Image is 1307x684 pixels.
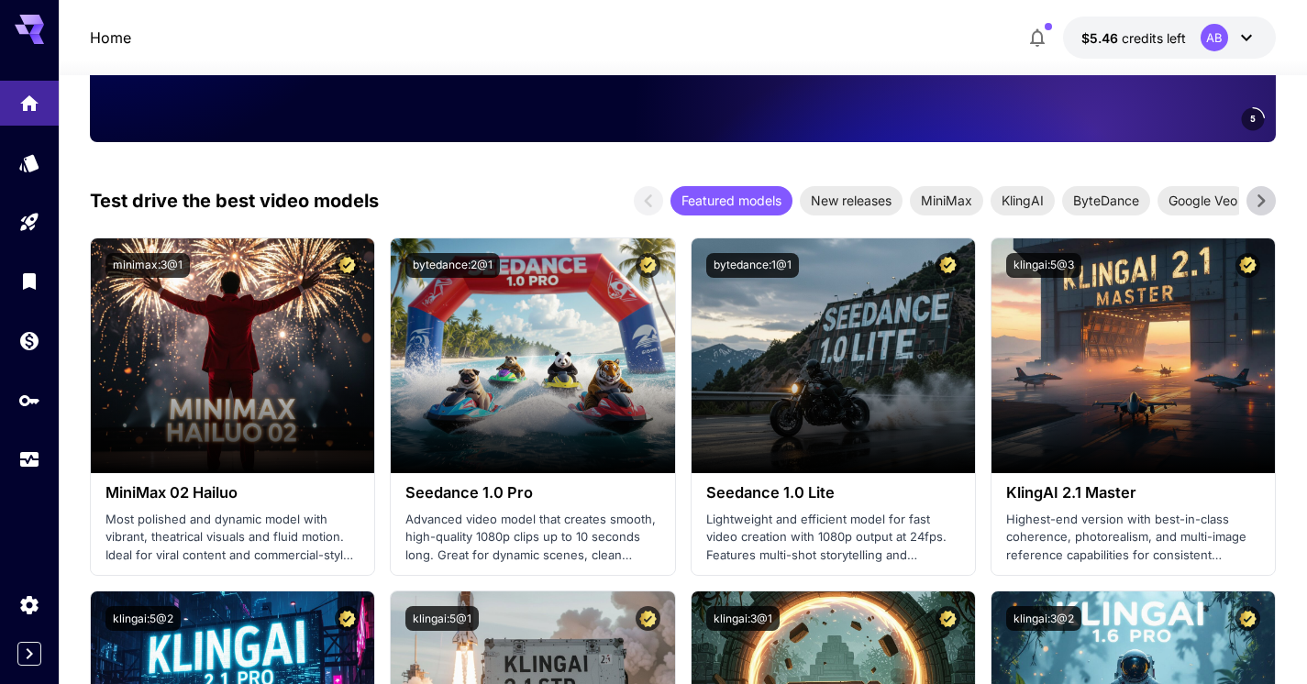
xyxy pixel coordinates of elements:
button: Certified Model – Vetted for best performance and includes a commercial license. [936,253,960,278]
img: alt [692,238,975,473]
button: klingai:5@3 [1006,253,1081,278]
h3: MiniMax 02 Hailuo [105,484,360,502]
div: Library [18,270,40,292]
button: Certified Model – Vetted for best performance and includes a commercial license. [936,606,960,631]
button: klingai:3@1 [706,606,780,631]
p: Lightweight and efficient model for fast video creation with 1080p output at 24fps. Features mult... [706,511,960,565]
button: $5.46042AB [1063,17,1276,59]
img: alt [391,238,674,473]
a: Home [90,27,131,49]
h3: Seedance 1.0 Lite [706,484,960,502]
div: Models [18,151,40,174]
p: Highest-end version with best-in-class coherence, photorealism, and multi-image reference capabil... [1006,511,1260,565]
div: Settings [18,593,40,616]
button: Certified Model – Vetted for best performance and includes a commercial license. [1235,606,1260,631]
div: MiniMax [910,186,983,215]
img: alt [91,238,374,473]
button: minimax:3@1 [105,253,190,278]
div: API Keys [18,389,40,412]
h3: Seedance 1.0 Pro [405,484,659,502]
button: bytedance:1@1 [706,253,799,278]
button: klingai:3@2 [1006,606,1081,631]
span: ByteDance [1062,191,1150,210]
button: Certified Model – Vetted for best performance and includes a commercial license. [636,253,660,278]
button: klingai:5@1 [405,606,479,631]
img: alt [991,238,1275,473]
div: Google Veo [1157,186,1248,215]
div: AB [1201,24,1228,51]
button: Certified Model – Vetted for best performance and includes a commercial license. [1235,253,1260,278]
div: KlingAI [991,186,1055,215]
span: credits left [1122,30,1186,46]
div: Wallet [18,329,40,352]
button: Expand sidebar [17,642,41,666]
div: Home [18,92,40,115]
div: New releases [800,186,903,215]
button: Certified Model – Vetted for best performance and includes a commercial license. [335,253,360,278]
div: Playground [18,211,40,234]
span: Google Veo [1157,191,1248,210]
p: Most polished and dynamic model with vibrant, theatrical visuals and fluid motion. Ideal for vira... [105,511,360,565]
span: 5 [1250,112,1256,126]
div: $5.46042 [1081,28,1186,48]
nav: breadcrumb [90,27,131,49]
h3: KlingAI 2.1 Master [1006,484,1260,502]
button: klingai:5@2 [105,606,181,631]
span: New releases [800,191,903,210]
span: MiniMax [910,191,983,210]
button: Certified Model – Vetted for best performance and includes a commercial license. [636,606,660,631]
div: Featured models [670,186,792,215]
button: bytedance:2@1 [405,253,500,278]
div: Usage [18,448,40,471]
button: Certified Model – Vetted for best performance and includes a commercial license. [335,606,360,631]
p: Test drive the best video models [90,187,379,215]
div: ByteDance [1062,186,1150,215]
span: Featured models [670,191,792,210]
span: KlingAI [991,191,1055,210]
p: Advanced video model that creates smooth, high-quality 1080p clips up to 10 seconds long. Great f... [405,511,659,565]
span: $5.46 [1081,30,1122,46]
